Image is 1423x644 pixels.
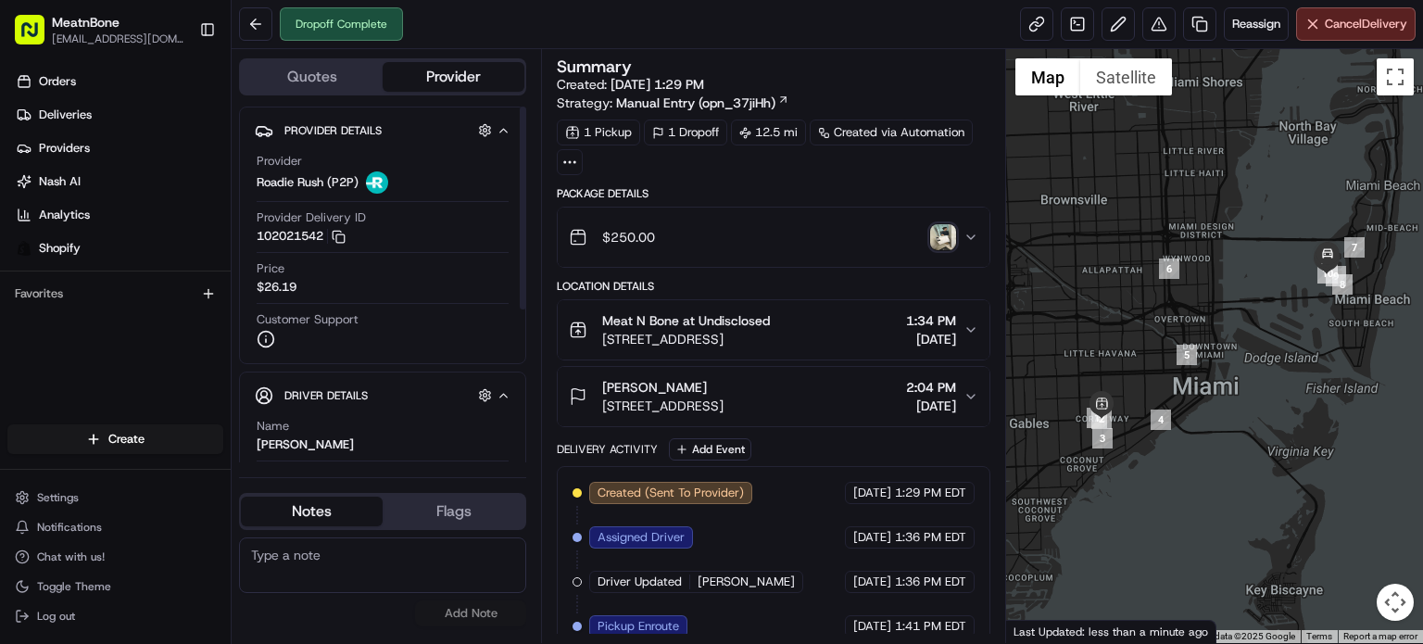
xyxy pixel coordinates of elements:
div: 9 [1326,266,1346,286]
a: Report a map error [1343,631,1417,641]
span: Nash AI [39,173,81,190]
span: Orders [39,73,76,90]
span: Name [257,418,289,435]
button: MeatnBone[EMAIL_ADDRESS][DOMAIN_NAME] [7,7,192,52]
span: Providers [39,140,90,157]
span: [PERSON_NAME] [698,574,795,590]
div: Last Updated: less than a minute ago [1006,620,1216,643]
span: Deliveries [39,107,92,123]
span: Toggle Theme [37,579,111,594]
div: 12.5 mi [731,120,806,145]
img: Shopify logo [17,241,31,256]
span: [STREET_ADDRESS] [602,397,724,415]
span: Meat N Bone at Undisclosed [602,311,770,330]
button: Log out [7,603,223,629]
span: 1:41 PM EDT [895,618,966,635]
span: 1:36 PM EDT [895,574,966,590]
button: Provider [383,62,524,92]
div: [PERSON_NAME] [257,436,354,453]
span: Customer Support [257,311,359,328]
button: Quotes [241,62,383,92]
button: Chat with us! [7,544,223,570]
a: Orders [7,67,231,96]
div: 8 [1332,274,1353,295]
span: 2:04 PM [906,378,956,397]
button: $250.00photo_proof_of_delivery image [558,208,989,267]
span: Chat with us! [37,549,105,564]
button: MeatnBone [52,13,120,32]
a: Manual Entry (opn_37jiHh) [616,94,789,112]
img: Google [1011,619,1072,643]
div: Location Details [557,279,990,294]
a: Terms (opens in new tab) [1306,631,1332,641]
span: 1:29 PM EDT [895,485,966,501]
span: [DATE] [906,397,956,415]
button: Notes [241,497,383,526]
button: Reassign [1224,7,1289,41]
span: Driver Details [284,388,368,403]
span: Driver Updated [598,574,682,590]
a: Providers [7,133,231,163]
div: 1 [1087,408,1107,428]
span: 1:36 PM EDT [895,529,966,546]
img: photo_proof_of_delivery image [930,224,956,250]
span: Provider Delivery ID [257,209,366,226]
span: [STREET_ADDRESS] [602,330,770,348]
span: [DATE] 1:29 PM [611,76,704,93]
div: 1 Pickup [557,120,640,145]
div: 7 [1344,237,1365,258]
button: [EMAIL_ADDRESS][DOMAIN_NAME] [52,32,184,46]
a: Deliveries [7,100,231,130]
span: Provider Details [284,123,382,138]
span: Settings [37,490,79,505]
span: 1:34 PM [906,311,956,330]
button: Show street map [1015,58,1080,95]
button: Create [7,424,223,454]
span: Provider [257,153,302,170]
span: Created: [557,75,704,94]
span: [PERSON_NAME] [602,378,707,397]
span: $250.00 [602,228,655,246]
span: Map data ©2025 Google [1194,631,1295,641]
div: Delivery Activity [557,442,658,457]
span: Analytics [39,207,90,223]
div: 6 [1159,259,1179,279]
button: Notifications [7,514,223,540]
span: Manual Entry (opn_37jiHh) [616,94,775,112]
div: 1 Dropoff [644,120,727,145]
span: Assigned Driver [598,529,685,546]
a: Nash AI [7,167,231,196]
span: [DATE] [853,485,891,501]
span: Log out [37,609,75,624]
div: Favorites [7,279,223,309]
div: 10 [1317,263,1338,284]
span: $26.19 [257,279,296,296]
button: Driver Details [255,380,510,410]
button: Meat N Bone at Undisclosed[STREET_ADDRESS]1:34 PM[DATE] [558,300,989,360]
span: Reassign [1232,16,1280,32]
span: Created (Sent To Provider) [598,485,744,501]
button: Toggle Theme [7,574,223,600]
button: Flags [383,497,524,526]
div: Strategy: [557,94,789,112]
button: CancelDelivery [1296,7,1416,41]
button: Map camera controls [1377,584,1414,621]
button: Provider Details [255,115,510,145]
span: Pickup Enroute [598,618,679,635]
div: 3 [1092,428,1113,448]
img: roadie-logo-v2.jpg [366,171,388,194]
div: 2 [1091,409,1112,429]
span: Shopify [39,240,81,257]
span: Roadie Rush (P2P) [257,174,359,191]
button: Toggle fullscreen view [1377,58,1414,95]
span: [DATE] [853,574,891,590]
button: Settings [7,485,223,511]
h3: Summary [557,58,632,75]
a: Open this area in Google Maps (opens a new window) [1011,619,1072,643]
div: Package Details [557,186,990,201]
span: [DATE] [906,330,956,348]
a: Analytics [7,200,231,230]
